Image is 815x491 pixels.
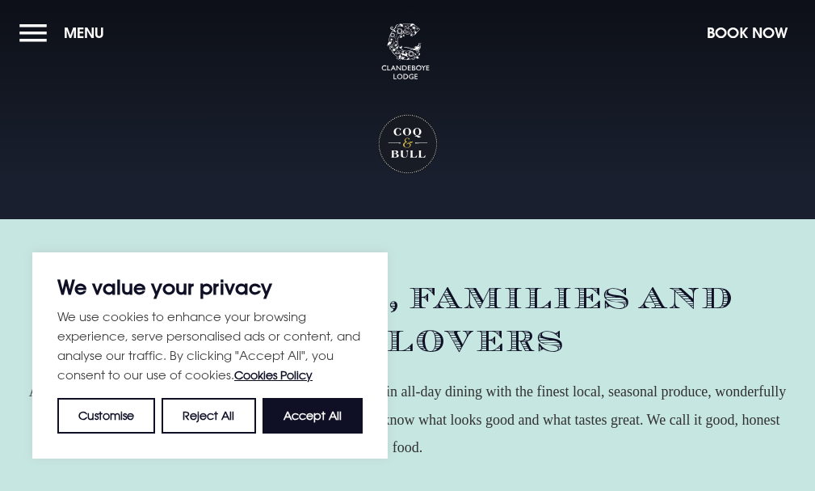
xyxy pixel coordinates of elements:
[19,276,796,362] h2: For friends, families and food lovers
[32,252,388,459] div: We value your privacy
[64,23,104,42] span: Menu
[381,23,430,80] img: Clandeboye Lodge
[57,307,363,385] p: We use cookies to enhance your browsing experience, serve personalised ads or content, and analys...
[699,15,796,50] button: Book Now
[234,368,313,382] a: Cookies Policy
[162,398,255,434] button: Reject All
[376,113,439,176] h1: Coq & Bull
[19,378,796,461] p: A warm welcome and a truly rare dining experience. Indulge in all-day dining with the finest loca...
[19,15,112,50] button: Menu
[57,277,363,297] p: We value your privacy
[263,398,363,434] button: Accept All
[57,398,155,434] button: Customise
